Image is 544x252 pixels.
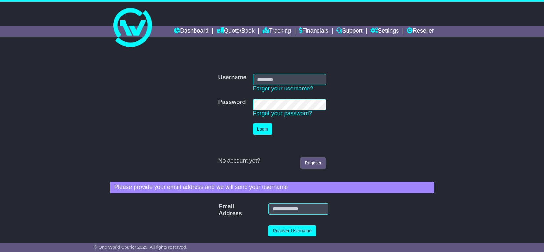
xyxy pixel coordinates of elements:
[407,26,434,37] a: Reseller
[299,26,328,37] a: Financials
[218,74,246,81] label: Username
[174,26,208,37] a: Dashboard
[218,99,246,106] label: Password
[253,85,313,92] a: Forgot your username?
[94,245,187,250] span: © One World Courier 2025. All rights reserved.
[110,182,434,193] div: Please provide your email address and we will send your username
[216,203,227,217] label: Email Address
[263,26,291,37] a: Tracking
[253,110,312,117] a: Forgot your password?
[268,225,316,236] button: Recover Username
[300,157,326,169] a: Register
[217,26,255,37] a: Quote/Book
[370,26,399,37] a: Settings
[253,123,272,135] button: Login
[336,26,362,37] a: Support
[218,157,326,164] div: No account yet?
